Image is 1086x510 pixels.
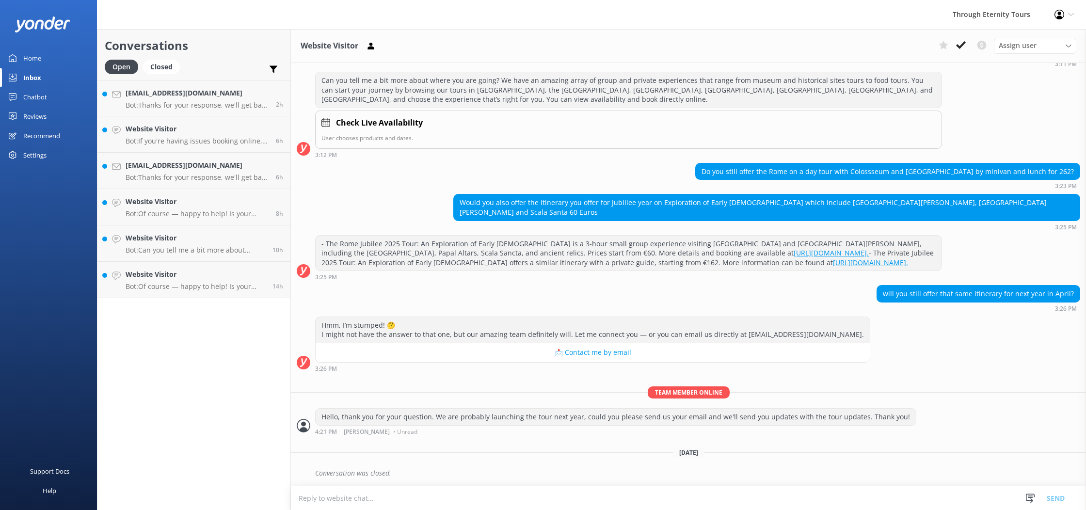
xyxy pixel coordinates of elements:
div: Home [23,48,41,68]
a: [URL][DOMAIN_NAME]. [833,258,908,267]
div: Support Docs [30,462,69,481]
div: Hmm, I’m stumped! 🤔 I might not have the answer to that one, but our amazing team definitely will... [316,317,870,343]
p: User chooses products and dates. [321,133,936,143]
span: • Unread [393,429,417,435]
strong: 4:21 PM [315,429,337,435]
h4: Website Visitor [126,233,265,243]
h3: Website Visitor [301,40,358,52]
p: Bot: Thanks for your response, we'll get back to you as soon as we can during opening hours. [126,101,269,110]
p: Bot: If you're having issues booking online, you can contact the Through Eternity Tours team at [... [126,137,269,145]
div: Sep 25 2025 03:25pm (UTC +02:00) Europe/Amsterdam [315,273,942,280]
a: Closed [143,61,185,72]
div: Help [43,481,56,500]
div: Reviews [23,107,47,126]
div: Chatbot [23,87,47,107]
span: [PERSON_NAME] [344,429,390,435]
h4: Check Live Availability [336,117,423,129]
span: [DATE] [673,448,704,457]
h2: Conversations [105,36,283,55]
h4: Website Visitor [126,269,265,280]
a: [URL][DOMAIN_NAME]. [794,248,869,257]
p: Bot: Thanks for your response, we'll get back to you as soon as we can during opening hours. [126,173,269,182]
span: Oct 01 2025 08:37am (UTC +02:00) Europe/Amsterdam [276,100,283,109]
div: Sep 25 2025 03:26pm (UTC +02:00) Europe/Amsterdam [315,365,870,372]
a: [EMAIL_ADDRESS][DOMAIN_NAME]Bot:Thanks for your response, we'll get back to you as soon as we can... [97,80,290,116]
a: [EMAIL_ADDRESS][DOMAIN_NAME]Bot:Thanks for your response, we'll get back to you as soon as we can... [97,153,290,189]
h4: Website Visitor [126,196,269,207]
div: Open [105,60,138,74]
button: 📩 Contact me by email [316,343,870,362]
div: Conversation was closed. [315,465,1080,481]
span: Oct 01 2025 02:17am (UTC +02:00) Europe/Amsterdam [276,209,283,218]
div: Sep 25 2025 03:11pm (UTC +02:00) Europe/Amsterdam [973,60,1080,67]
a: Website VisitorBot:Of course — happy to help! Is your issue related to: - 🔄 Changing or canceling... [97,262,290,298]
h4: [EMAIL_ADDRESS][DOMAIN_NAME] [126,160,269,171]
div: - The Rome Jubilee 2025 Tour: An Exploration of Early [DEMOGRAPHIC_DATA] is a 3-hour small group ... [316,236,942,271]
strong: 3:25 PM [315,274,337,280]
a: Website VisitorBot:Can you tell me a bit more about where you are going? We have an amazing array... [97,225,290,262]
strong: 3:26 PM [315,366,337,372]
div: Recommend [23,126,60,145]
div: Do you still offer the Rome on a day tour with Colossseum and [GEOGRAPHIC_DATA] by minivan and lu... [696,163,1080,180]
span: Sep 30 2025 11:56pm (UTC +02:00) Europe/Amsterdam [272,246,283,254]
strong: 3:25 PM [1055,224,1077,230]
img: yonder-white-logo.png [15,16,70,32]
span: Oct 01 2025 03:51am (UTC +02:00) Europe/Amsterdam [276,173,283,181]
div: Hello, thank you for your question. We are probably launching the tour next year, could you pleas... [316,409,916,425]
div: Settings [23,145,47,165]
div: will you still offer that same itinerary for next year in April? [877,286,1080,302]
div: Would you also offer the itinerary you offer for Jubiliee year on Exploration of Early [DEMOGRAPH... [454,194,1080,220]
div: Sep 25 2025 03:12pm (UTC +02:00) Europe/Amsterdam [315,151,942,158]
strong: 3:12 PM [315,152,337,158]
p: Bot: Of course — happy to help! Is your issue related to: - 🔄 Changing or canceling a tour - 📧 No... [126,282,265,291]
span: Team member online [648,386,730,398]
div: Sep 25 2025 03:23pm (UTC +02:00) Europe/Amsterdam [695,182,1080,189]
span: Oct 01 2025 04:34am (UTC +02:00) Europe/Amsterdam [276,137,283,145]
p: Bot: Can you tell me a bit more about where you are going? We have an amazing array of group and ... [126,246,265,255]
div: Assign User [994,38,1076,53]
div: Inbox [23,68,41,87]
a: Website VisitorBot:If you're having issues booking online, you can contact the Through Eternity T... [97,116,290,153]
strong: 3:11 PM [1055,61,1077,67]
div: 2025-09-27T10:18:15.266 [297,465,1080,481]
div: Sep 25 2025 03:25pm (UTC +02:00) Europe/Amsterdam [453,223,1080,230]
a: Open [105,61,143,72]
strong: 3:23 PM [1055,183,1077,189]
span: Assign user [999,40,1037,51]
h4: [EMAIL_ADDRESS][DOMAIN_NAME] [126,88,269,98]
div: Sep 25 2025 04:21pm (UTC +02:00) Europe/Amsterdam [315,428,916,435]
a: Website VisitorBot:Of course — happy to help! Is your issue related to: - Changing or canceling a... [97,189,290,225]
h4: Website Visitor [126,124,269,134]
div: Can you tell me a bit more about where you are going? We have an amazing array of group and priva... [316,72,942,108]
strong: 3:26 PM [1055,306,1077,312]
span: Sep 30 2025 07:48pm (UTC +02:00) Europe/Amsterdam [272,282,283,290]
p: Bot: Of course — happy to help! Is your issue related to: - Changing or canceling a tour - Not re... [126,209,269,218]
div: Closed [143,60,180,74]
div: Sep 25 2025 03:26pm (UTC +02:00) Europe/Amsterdam [877,305,1080,312]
